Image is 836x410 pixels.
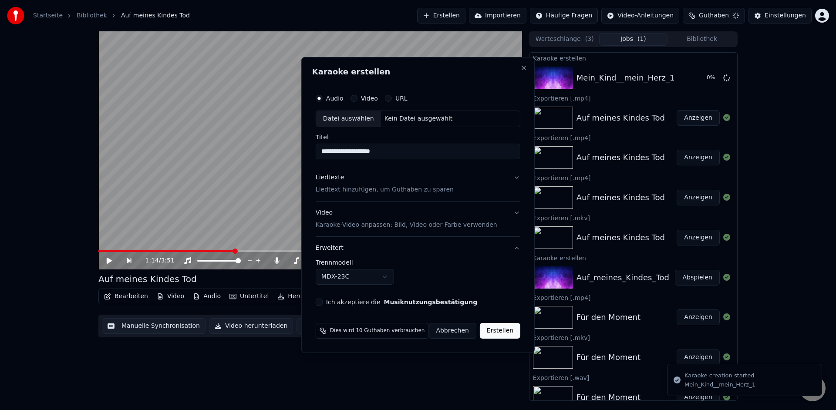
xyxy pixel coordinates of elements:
[316,166,520,201] button: LiedtexteLiedtext hinzufügen, um Guthaben zu sparen
[316,208,497,229] div: Video
[316,202,520,236] button: VideoKaraoke-Video anpassen: Bild, Video oder Farbe verwenden
[330,327,425,334] span: Dies wird 10 Guthaben verbrauchen
[381,114,456,123] div: Kein Datei ausgewählt
[361,95,378,101] label: Video
[316,134,520,140] label: Titel
[428,323,476,339] button: Abbrechen
[316,173,344,182] div: Liedtexte
[316,221,497,229] p: Karaoke-Video anpassen: Bild, Video oder Farbe verwenden
[395,95,408,101] label: URL
[480,323,520,339] button: Erstellen
[384,299,477,305] button: Ich akzeptiere die
[316,111,381,127] div: Datei auswählen
[326,299,477,305] label: Ich akzeptiere die
[316,259,520,265] label: Trennmodell
[316,259,520,292] div: Erweitert
[316,185,454,194] p: Liedtext hinzufügen, um Guthaben zu sparen
[326,95,344,101] label: Audio
[312,68,524,76] h2: Karaoke erstellen
[316,237,520,259] button: Erweitert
